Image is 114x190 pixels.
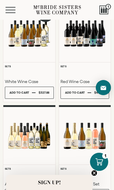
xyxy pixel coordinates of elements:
[105,4,111,9] span: 1
[60,65,109,68] h6: Sets
[5,168,54,171] h6: Sets
[60,79,109,84] h3: Red Wine Case
[65,88,85,97] div: Add to cart
[5,79,54,84] h3: White Wine Case
[5,87,54,99] button: Add to cart $327.88
[38,179,61,186] span: SIGN UP!
[5,182,54,187] h3: A Case of Bubbles
[3,3,56,102] a: Best Seller White Wine Case Sets White Wine Case Add to cart $327.88
[5,7,27,13] button: Mobile Menu Trigger
[60,87,109,99] button: Add to cart $419.88
[59,3,111,102] a: Red Wine Case Sets Red Wine Case Add to cart $419.88
[9,88,29,97] div: Add to cart
[39,91,49,94] span: $327.88
[102,153,108,159] div: 1
[94,91,105,94] span: $419.88
[5,65,54,68] h6: Sets
[91,170,97,176] button: Close teaser
[6,175,92,190] div: SIGN UP!Close teaser
[60,168,109,171] h6: Sets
